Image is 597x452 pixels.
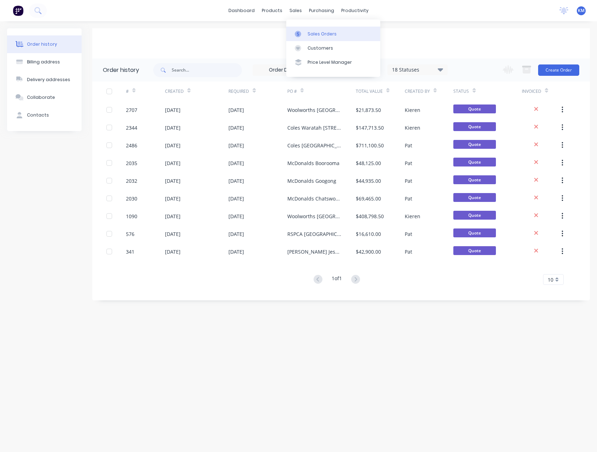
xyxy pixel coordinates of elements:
[126,124,137,131] div: 2344
[286,5,305,16] div: sales
[453,175,496,184] span: Quote
[287,159,339,167] div: McDonalds Boorooma
[7,35,82,53] button: Order history
[356,88,383,95] div: Total Value
[453,246,496,255] span: Quote
[126,88,129,95] div: #
[453,88,469,95] div: Status
[287,195,342,202] div: McDonalds Chatswood
[356,177,381,185] div: $44,935.00
[7,89,82,106] button: Collaborate
[287,124,342,131] div: Coles Waratah [STREET_ADDRESS]
[7,53,82,71] button: Billing address
[253,65,313,75] input: Order Date
[308,31,337,37] div: Sales Orders
[103,66,139,74] div: Order history
[356,195,381,202] div: $69,465.00
[228,106,244,114] div: [DATE]
[405,213,420,220] div: Kieren
[356,142,384,149] div: $711,100.50
[453,81,522,101] div: Status
[453,122,496,131] span: Quote
[287,177,336,185] div: McDonalds Googong
[405,195,412,202] div: Pat
[165,106,181,114] div: [DATE]
[126,177,137,185] div: 2032
[548,276,553,283] span: 10
[165,159,181,167] div: [DATE]
[356,159,381,167] div: $48,125.00
[126,159,137,167] div: 2035
[287,230,342,238] div: RSPCA [GEOGRAPHIC_DATA]
[405,81,454,101] div: Created By
[165,177,181,185] div: [DATE]
[258,5,286,16] div: products
[126,230,134,238] div: 576
[228,213,244,220] div: [DATE]
[7,71,82,89] button: Delivery addresses
[356,213,384,220] div: $408,798.50
[228,159,244,167] div: [DATE]
[126,142,137,149] div: 2486
[126,81,165,101] div: #
[332,275,342,285] div: 1 of 1
[405,106,420,114] div: Kieren
[453,140,496,149] span: Quote
[165,88,184,95] div: Created
[165,195,181,202] div: [DATE]
[228,195,244,202] div: [DATE]
[286,55,380,69] a: Price Level Manager
[228,124,244,131] div: [DATE]
[27,59,60,65] div: Billing address
[405,142,412,149] div: Pat
[165,81,228,101] div: Created
[27,41,57,47] div: Order history
[228,177,244,185] div: [DATE]
[405,159,412,167] div: Pat
[287,142,342,149] div: Coles [GEOGRAPHIC_DATA]
[228,248,244,255] div: [DATE]
[522,88,541,95] div: Invoiced
[228,81,287,101] div: Required
[305,5,338,16] div: purchasing
[225,5,258,16] a: dashboard
[286,41,380,55] a: Customers
[27,77,70,83] div: Delivery addresses
[405,248,412,255] div: Pat
[338,5,372,16] div: productivity
[228,230,244,238] div: [DATE]
[388,66,447,74] div: 18 Statuses
[27,94,55,101] div: Collaborate
[165,142,181,149] div: [DATE]
[405,177,412,185] div: Pat
[453,193,496,202] span: Quote
[308,45,333,51] div: Customers
[356,230,381,238] div: $16,610.00
[228,88,249,95] div: Required
[287,248,342,255] div: [PERSON_NAME] Jesmond
[7,106,82,124] button: Contacts
[172,63,242,77] input: Search...
[165,213,181,220] div: [DATE]
[286,27,380,41] a: Sales Orders
[453,228,496,237] span: Quote
[356,124,384,131] div: $147,713.50
[165,230,181,238] div: [DATE]
[453,211,496,220] span: Quote
[356,248,381,255] div: $42,900.00
[453,104,496,113] span: Quote
[13,5,23,16] img: Factory
[578,7,585,14] span: KM
[126,106,137,114] div: 2707
[126,195,137,202] div: 2030
[287,213,342,220] div: Woolworths [GEOGRAPHIC_DATA]
[308,59,352,66] div: Price Level Manager
[228,142,244,149] div: [DATE]
[522,81,561,101] div: Invoiced
[27,112,49,118] div: Contacts
[453,158,496,166] span: Quote
[165,124,181,131] div: [DATE]
[538,64,579,76] button: Create Order
[287,88,297,95] div: PO #
[405,124,420,131] div: Kieren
